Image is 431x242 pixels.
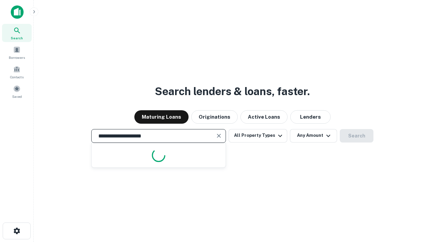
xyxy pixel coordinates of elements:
[11,35,23,41] span: Search
[2,43,32,62] a: Borrowers
[290,110,331,124] button: Lenders
[2,82,32,100] a: Saved
[229,129,287,143] button: All Property Types
[191,110,238,124] button: Originations
[11,5,24,19] img: capitalize-icon.png
[2,24,32,42] a: Search
[155,83,310,99] h3: Search lenders & loans, faster.
[134,110,189,124] button: Maturing Loans
[2,63,32,81] a: Contacts
[290,129,337,143] button: Any Amount
[12,94,22,99] span: Saved
[10,74,24,80] span: Contacts
[214,131,224,140] button: Clear
[397,167,431,199] iframe: Chat Widget
[240,110,288,124] button: Active Loans
[9,55,25,60] span: Borrowers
